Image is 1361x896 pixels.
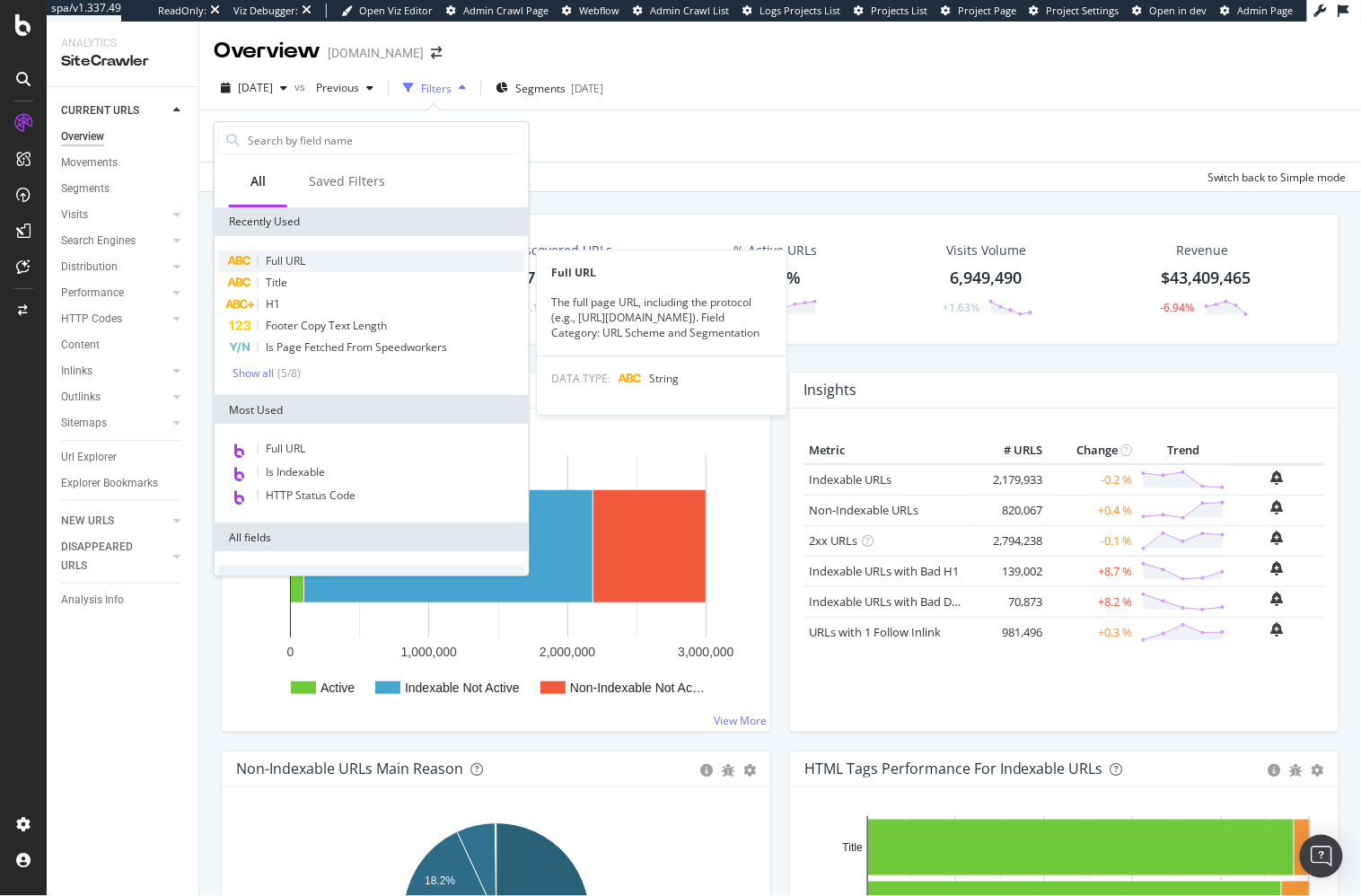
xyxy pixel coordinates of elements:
div: [DATE] [571,81,603,96]
div: bell-plus [1271,561,1284,575]
div: bug [1290,764,1303,777]
div: circle-info [700,764,713,777]
span: $43,409,465 [1162,267,1251,288]
text: 0 [287,645,294,659]
a: URLs with 1 Follow Inlink [809,624,941,640]
a: Webflow [562,4,619,18]
div: DISAPPEARED URLS [61,538,152,575]
span: Is Indexable [266,464,325,479]
a: Open in dev [1133,4,1207,18]
td: 2,794,238 [975,525,1047,556]
div: Non-Indexable URLs Main Reason [236,760,463,777]
span: String [649,371,679,386]
a: CURRENT URLS [61,101,168,120]
div: bell-plus [1271,531,1284,545]
div: % Active URLs [733,242,817,259]
span: Footer Copy Text Length [266,318,387,333]
a: Explorer Bookmarks [61,474,186,493]
a: Admin Page [1221,4,1294,18]
div: Visits Volume [946,242,1026,259]
th: Change [1047,437,1137,464]
td: 70,873 [975,586,1047,617]
div: Discovered URLs [513,242,612,259]
a: Project Page [941,4,1016,18]
span: Open in dev [1150,4,1207,17]
a: Segments [61,180,186,198]
h4: Insights [803,378,856,402]
div: [DOMAIN_NAME] [328,44,424,62]
div: All fields [215,523,529,551]
div: URLs [218,566,525,594]
text: Active [320,681,355,695]
text: 1,000,000 [401,645,457,659]
span: Admin Crawl Page [463,4,549,17]
div: Distribution [61,258,118,277]
a: Analysis Info [61,591,186,610]
div: Visits [61,206,88,224]
th: Trend [1137,437,1230,464]
span: Is Page Fetched From Speedworkers [266,339,447,355]
a: Movements [61,154,186,172]
div: Full URL [537,265,786,280]
div: Explorer Bookmarks [61,474,158,493]
div: Movements [61,154,118,172]
div: Content [61,336,100,355]
div: Overview [214,36,320,66]
a: HTTP Codes [61,310,168,329]
td: 2,179,933 [975,464,1047,496]
a: Logs Projects List [742,4,840,18]
div: CURRENT URLS [61,101,139,120]
a: Search Engines [61,232,168,250]
div: Analytics [61,36,184,51]
div: Saved Filters [309,172,385,190]
div: SiteCrawler [61,51,184,72]
a: Inlinks [61,362,168,381]
div: Analysis Info [61,591,124,610]
div: ( 5 / 8 ) [274,365,301,381]
td: -0.2 % [1047,464,1137,496]
span: Admin Page [1238,4,1294,17]
a: Admin Crawl List [633,4,729,18]
div: Viz Debugger: [233,4,298,18]
div: Filters [421,81,452,96]
span: Segments [515,81,566,96]
div: circle-info [1269,764,1281,777]
div: Performance [61,284,124,303]
span: Admin Crawl List [650,4,729,17]
span: Full URL [266,253,305,268]
span: Logs Projects List [760,4,840,17]
span: DATA TYPE: [551,371,610,386]
button: Previous [309,74,381,102]
td: +8.2 % [1047,586,1137,617]
button: Filters [396,74,473,102]
span: Projects List [871,4,927,17]
span: 2025 Sep. 27th [238,80,273,95]
span: Project Settings [1047,4,1120,17]
div: A chart. [236,437,757,717]
div: 6,949,490 [951,267,1023,290]
div: Switch back to Simple mode [1207,170,1347,185]
div: Sitemaps [61,414,107,433]
div: bell-plus [1271,622,1284,637]
button: Segments[DATE] [488,74,610,102]
div: Outlinks [61,388,101,407]
a: Non-Indexable URLs [809,502,918,518]
text: Title [843,841,864,854]
td: -0.1 % [1047,525,1137,556]
span: Previous [309,80,359,95]
td: +0.3 % [1047,617,1137,647]
div: Show all [233,367,274,380]
a: Open Viz Editor [341,4,433,18]
th: Metric [804,437,975,464]
div: bell-plus [1271,470,1284,485]
a: Indexable URLs [809,471,891,488]
div: HTTP Codes [61,310,122,329]
span: H1 [266,296,280,312]
a: Admin Crawl Page [446,4,549,18]
a: Projects List [854,4,927,18]
td: 981,496 [975,617,1047,647]
span: Open Viz Editor [359,4,433,17]
div: The full page URL, including the protocol (e.g., [URL][DOMAIN_NAME]). Field Category: URL Scheme ... [537,294,786,340]
div: gear [743,764,756,777]
text: 3,000,000 [678,645,733,659]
